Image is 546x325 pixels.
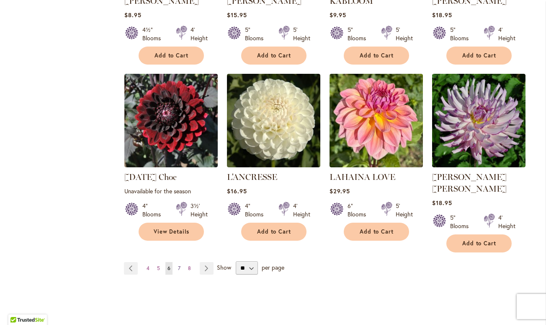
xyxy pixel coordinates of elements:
[227,161,320,169] a: L'ANCRESSE
[155,262,162,275] a: 5
[124,161,218,169] a: Karma Choc
[330,187,350,195] span: $29.95
[293,202,310,218] div: 4' Height
[344,223,409,241] button: Add to Cart
[139,223,204,241] a: View Details
[241,223,306,241] button: Add to Cart
[432,11,452,19] span: $18.95
[257,228,291,235] span: Add to Cart
[446,47,512,65] button: Add to Cart
[227,74,320,167] img: L'ANCRESSE
[227,11,247,19] span: $15.95
[432,74,525,167] img: LEILA SAVANNA ROSE
[257,52,291,59] span: Add to Cart
[330,11,346,19] span: $9.95
[167,265,170,271] span: 6
[6,295,30,319] iframe: Launch Accessibility Center
[344,47,409,65] button: Add to Cart
[245,26,268,42] div: 5" Blooms
[348,202,371,218] div: 6" Blooms
[155,52,189,59] span: Add to Cart
[360,228,394,235] span: Add to Cart
[178,265,180,271] span: 7
[462,240,497,247] span: Add to Cart
[124,74,218,167] img: Karma Choc
[348,26,371,42] div: 5" Blooms
[142,202,166,218] div: 4" Blooms
[191,26,208,42] div: 4' Height
[245,202,268,218] div: 4" Blooms
[191,202,208,218] div: 3½' Height
[142,26,166,42] div: 4½" Blooms
[330,161,423,169] a: LAHAINA LOVE
[396,202,413,218] div: 5' Height
[186,262,193,275] a: 8
[144,262,152,275] a: 4
[498,26,515,42] div: 4' Height
[330,172,395,182] a: LAHAINA LOVE
[432,172,507,194] a: [PERSON_NAME] [PERSON_NAME]
[396,26,413,42] div: 5' Height
[462,52,497,59] span: Add to Cart
[124,11,142,19] span: $8.95
[154,228,190,235] span: View Details
[147,265,149,271] span: 4
[330,74,423,167] img: LAHAINA LOVE
[176,262,183,275] a: 7
[450,213,474,230] div: 5" Blooms
[432,161,525,169] a: LEILA SAVANNA ROSE
[241,47,306,65] button: Add to Cart
[139,47,204,65] button: Add to Cart
[217,263,231,271] span: Show
[124,172,177,182] a: [DATE] Choc
[124,187,218,195] p: Unavailable for the season
[432,199,452,207] span: $18.95
[157,265,160,271] span: 5
[227,187,247,195] span: $16.95
[446,234,512,252] button: Add to Cart
[360,52,394,59] span: Add to Cart
[227,172,277,182] a: L'ANCRESSE
[293,26,310,42] div: 5' Height
[262,263,284,271] span: per page
[450,26,474,42] div: 5" Blooms
[498,213,515,230] div: 4' Height
[188,265,191,271] span: 8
